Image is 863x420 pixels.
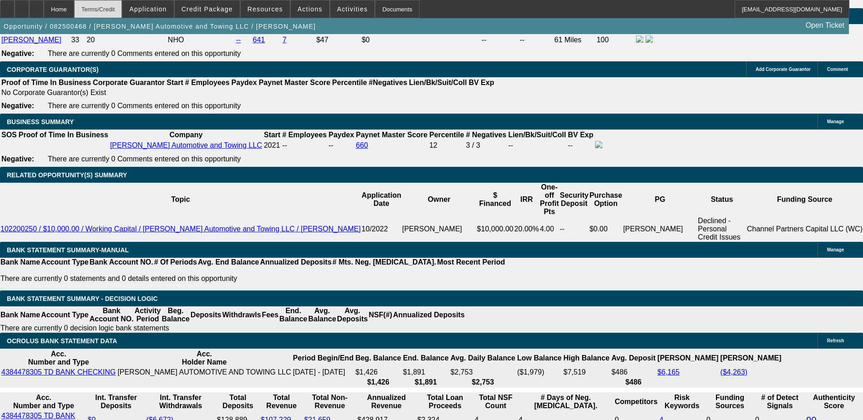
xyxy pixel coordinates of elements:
th: SOS [1,130,17,140]
th: $1,891 [403,378,449,387]
th: Most Recent Period [437,258,505,267]
th: Authenticity Score [806,393,862,410]
p: There are currently 0 statements and 0 details entered on this opportunity [0,275,505,283]
td: ($1,979) [517,368,562,377]
a: [PERSON_NAME] Automotive and Towing LLC [110,141,262,149]
b: Start [167,79,183,86]
td: NHO [167,35,235,45]
td: -- [328,140,354,150]
td: $7,519 [563,368,610,377]
span: Actions [298,5,323,13]
span: Resources [247,5,283,13]
b: #Negatives [369,79,408,86]
span: Bank Statement Summary - Decision Logic [7,295,158,302]
th: IRR [514,183,539,216]
b: BV Exp [469,79,494,86]
td: [PERSON_NAME] AUTOMOTIVE AND TOWING LLC [117,368,291,377]
th: Fees [262,306,279,324]
button: Actions [291,0,329,18]
th: $2,753 [450,378,516,387]
th: Sum of the Total NSF Count and Total Overdraft Fee Count from Ocrolus [474,393,517,410]
span: There are currently 0 Comments entered on this opportunity [48,155,241,163]
span: CORPORATE GUARANTOR(S) [7,66,99,73]
th: Proof of Time In Business [1,78,91,87]
th: Beg. Balance [355,350,401,367]
th: Competitors [614,393,658,410]
img: facebook-icon.png [636,35,643,43]
td: 33 [71,35,85,45]
th: # of Detect Signals [755,393,805,410]
th: Status [697,183,747,216]
a: $6,165 [657,368,680,376]
td: $486 [611,368,656,377]
th: [PERSON_NAME] [720,350,782,367]
b: # Employees [185,79,230,86]
th: Risk Keywords [659,393,705,410]
span: Manage [827,247,844,252]
b: BV Exp [568,131,593,139]
button: Credit Package [175,0,240,18]
a: Open Ticket [802,18,848,33]
td: 61 Miles [554,35,596,45]
th: Beg. Balance [161,306,190,324]
th: Acc. Number and Type [1,350,116,367]
b: Corporate Guarantor [93,79,165,86]
td: [DATE] - [DATE] [293,368,354,377]
b: Negative: [1,102,34,110]
th: Avg. Daily Balance [450,350,516,367]
th: # Days of Neg. [MEDICAL_DATA]. [518,393,613,410]
th: Proof of Time In Business [18,130,109,140]
span: There are currently 0 Comments entered on this opportunity [48,102,241,110]
div: 3 / 3 [466,141,506,150]
b: Company [169,131,202,139]
a: 102200250 / $10,000.00 / Working Capital / [PERSON_NAME] Automotive and Towing LLC / [PERSON_NAME] [0,225,361,233]
th: Avg. Deposits [337,306,368,324]
th: Bank Account NO. [89,306,134,324]
td: -- [567,140,594,150]
th: Owner [402,183,476,216]
th: Withdrawls [222,306,261,324]
b: Lien/Bk/Suit/Coll [508,131,566,139]
th: Int. Transfer Withdrawals [146,393,215,410]
th: # Mts. Neg. [MEDICAL_DATA]. [332,258,437,267]
b: # Negatives [466,131,506,139]
div: 12 [429,141,464,150]
img: facebook-icon.png [595,141,602,148]
th: Low Balance [517,350,562,367]
button: Activities [330,0,375,18]
b: Paydex [232,79,257,86]
th: Purchase Option [589,183,623,216]
img: linkedin-icon.png [646,35,653,43]
th: Bank Account NO. [89,258,154,267]
td: $1,426 [355,368,401,377]
b: Paynet Master Score [356,131,427,139]
th: One-off Profit Pts [540,183,560,216]
th: $1,426 [355,378,401,387]
th: [PERSON_NAME] [657,350,719,367]
button: Resources [241,0,290,18]
th: Security Deposit [559,183,589,216]
td: $0.00 [589,216,623,242]
th: Total Revenue [260,393,303,410]
a: -- [236,36,241,44]
td: No Corporate Guarantor(s) Exist [1,88,498,97]
a: 660 [356,141,368,149]
th: Int. Transfer Deposits [87,393,145,410]
a: 641 [253,36,265,44]
td: 10/2022 [361,216,402,242]
a: 7 [283,36,287,44]
b: Paynet Master Score [259,79,330,86]
td: Channel Partners Capital LLC (WC) [747,216,863,242]
b: Percentile [429,131,464,139]
th: Annualized Deposits [259,258,332,267]
td: [PERSON_NAME] [623,216,697,242]
b: Negative: [1,50,34,57]
b: Paydex [328,131,354,139]
th: Avg. Deposit [611,350,656,367]
th: # Of Periods [154,258,197,267]
th: Total Loan Proceeds [417,393,473,410]
th: $ Financed [476,183,514,216]
td: -- [559,216,589,242]
td: $2,753 [450,368,516,377]
span: Opportunity / 082500468 / [PERSON_NAME] Automotive and Towing LLC / [PERSON_NAME] [4,23,316,30]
